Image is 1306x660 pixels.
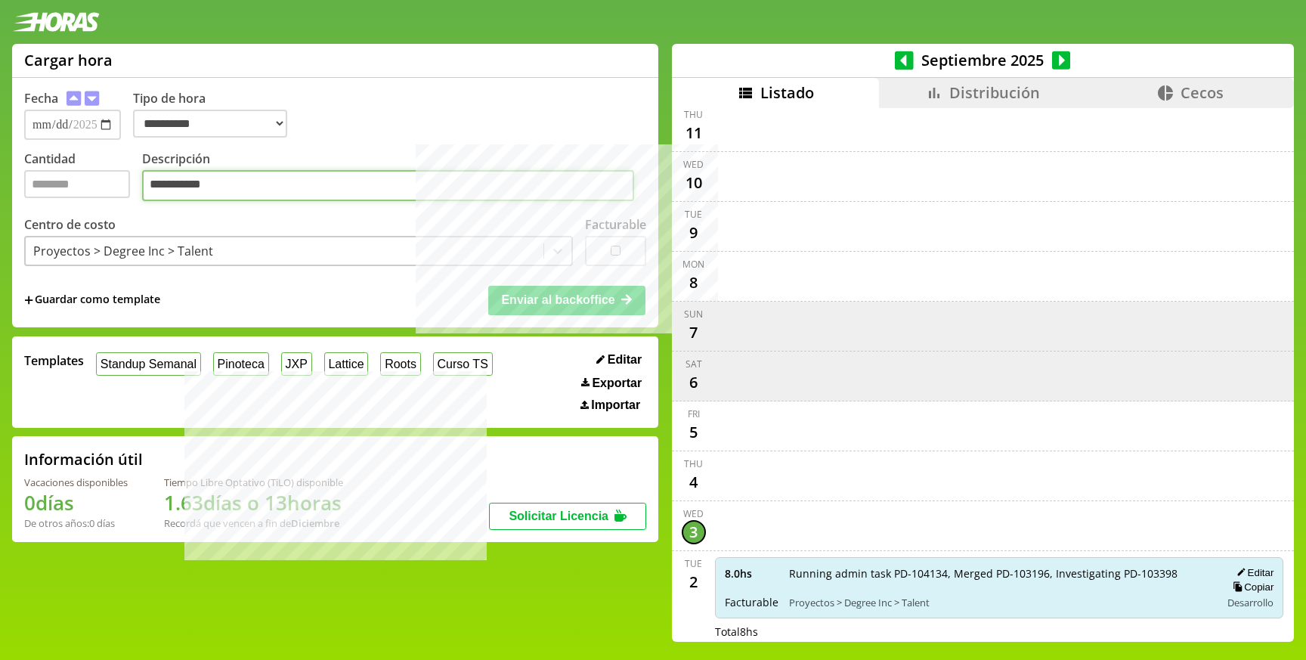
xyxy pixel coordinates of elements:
[789,566,1211,581] span: Running admin task PD-104134, Merged PD-103196, Investigating PD-103398
[133,110,287,138] select: Tipo de hora
[24,150,142,206] label: Cantidad
[760,82,814,103] span: Listado
[24,352,84,369] span: Templates
[24,516,128,530] div: De otros años: 0 días
[585,216,646,233] label: Facturable
[24,489,128,516] h1: 0 días
[682,470,706,494] div: 4
[592,376,642,390] span: Exportar
[683,158,704,171] div: Wed
[685,358,702,370] div: Sat
[433,352,493,376] button: Curso TS
[682,570,706,594] div: 2
[608,353,642,367] span: Editar
[789,596,1211,609] span: Proyectos > Degree Inc > Talent
[685,208,702,221] div: Tue
[24,292,160,308] span: +Guardar como template
[12,12,100,32] img: logotipo
[324,352,369,376] button: Lattice
[1227,596,1274,609] span: Desarrollo
[489,503,646,530] button: Solicitar Licencia
[672,108,1294,640] div: scrollable content
[133,90,299,140] label: Tipo de hora
[592,352,646,367] button: Editar
[577,376,646,391] button: Exportar
[281,352,312,376] button: JXP
[683,507,704,520] div: Wed
[24,476,128,489] div: Vacaciones disponibles
[164,476,343,489] div: Tiempo Libre Optativo (TiLO) disponible
[1181,82,1224,103] span: Cecos
[142,150,646,206] label: Descripción
[685,557,702,570] div: Tue
[682,370,706,395] div: 6
[24,216,116,233] label: Centro de costo
[682,420,706,445] div: 5
[682,171,706,195] div: 10
[1232,566,1274,579] button: Editar
[688,407,700,420] div: Fri
[24,449,143,469] h2: Información útil
[684,457,703,470] div: Thu
[164,489,343,516] h1: 1.63 días o 13 horas
[715,624,1284,639] div: Total 8 hs
[501,293,614,306] span: Enviar al backoffice
[725,566,778,581] span: 8.0 hs
[682,221,706,245] div: 9
[682,121,706,145] div: 11
[142,170,634,202] textarea: Descripción
[488,286,645,315] button: Enviar al backoffice
[914,50,1052,70] span: Septiembre 2025
[725,595,778,609] span: Facturable
[591,398,640,412] span: Importar
[24,170,130,198] input: Cantidad
[380,352,420,376] button: Roots
[33,243,213,259] div: Proyectos > Degree Inc > Talent
[682,271,706,295] div: 8
[684,308,703,321] div: Sun
[509,510,608,522] span: Solicitar Licencia
[1228,581,1274,593] button: Copiar
[682,520,706,544] div: 3
[96,352,201,376] button: Standup Semanal
[949,82,1040,103] span: Distribución
[682,258,704,271] div: Mon
[684,108,703,121] div: Thu
[164,516,343,530] div: Recordá que vencen a fin de
[24,90,58,107] label: Fecha
[291,516,339,530] b: Diciembre
[24,50,113,70] h1: Cargar hora
[213,352,269,376] button: Pinoteca
[24,292,33,308] span: +
[682,321,706,345] div: 7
